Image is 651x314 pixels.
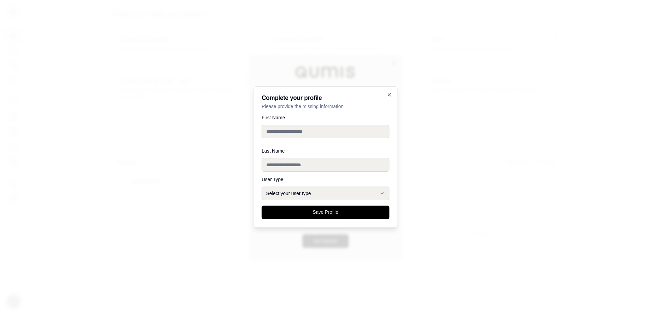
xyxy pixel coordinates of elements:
p: Please provide the missing information [262,103,390,110]
button: Save Profile [262,206,390,219]
label: Last Name [262,149,390,153]
label: First Name [262,115,390,120]
h2: Complete your profile [262,95,390,101]
label: User Type [262,177,390,182]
